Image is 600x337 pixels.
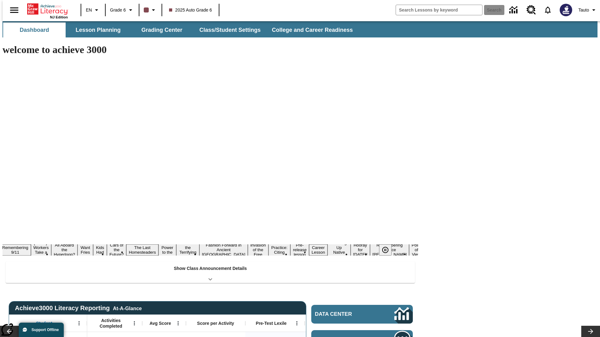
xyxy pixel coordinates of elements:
button: Slide 13 Mixed Practice: Citing Evidence [268,240,291,260]
span: Achieve3000 Literacy Reporting [15,305,142,312]
button: Lesson carousel, Next [581,326,600,337]
img: Avatar [560,4,572,16]
button: Slide 14 Pre-release lesson [290,242,309,258]
button: Open Menu [130,319,139,328]
button: Open Menu [74,319,84,328]
a: Data Center [311,305,413,324]
button: Open Menu [173,319,183,328]
button: Grade: Grade 6, Select a grade [107,4,137,16]
button: Slide 4 All Aboard the Hyperloop? [51,242,77,258]
button: Slide 17 Hooray for Constitution Day! [351,242,370,258]
button: Dashboard [3,22,66,37]
div: At-A-Glance [113,305,142,311]
button: Slide 7 Cars of the Future? [107,242,126,258]
a: Notifications [540,2,556,18]
a: Resource Center, Will open in new tab [523,2,540,18]
div: SubNavbar [2,21,597,37]
button: College and Career Readiness [267,22,358,37]
span: NJ Edition [50,15,68,19]
button: Grading Center [131,22,193,37]
a: Home [27,3,68,15]
input: search field [396,5,482,15]
span: Avg Score [149,320,171,326]
span: Grade 6 [110,7,126,13]
button: Slide 12 The Invasion of the Free CD [248,237,268,262]
button: Slide 10 Attack of the Terrifying Tomatoes [176,240,199,260]
button: Slide 18 Remembering Justice O'Connor [370,242,409,258]
button: Lesson Planning [67,22,129,37]
span: Pre-Test Lexile [256,320,287,326]
button: Slide 5 Do You Want Fries With That? [77,235,93,265]
p: Show Class Announcement Details [174,265,247,272]
button: Slide 9 Solar Power to the People [158,240,177,260]
span: Score per Activity [197,320,234,326]
div: SubNavbar [2,22,358,37]
button: Select a new avatar [556,2,576,18]
button: Slide 16 Cooking Up Native Traditions [327,240,351,260]
span: EN [86,7,92,13]
h1: welcome to achieve 3000 [2,44,418,56]
span: Data Center [315,311,373,317]
span: Student [36,320,52,326]
div: Home [27,2,68,19]
a: Data Center [506,2,523,19]
button: Language: EN, Select a language [83,4,103,16]
span: Tauto [578,7,589,13]
button: Open Menu [292,319,302,328]
button: Support Offline [19,323,64,337]
button: Slide 11 Fashion Forward in Ancient Rome [199,242,248,258]
button: Pause [379,244,392,256]
div: Show Class Announcement Details [6,261,415,283]
button: Slide 15 Career Lesson [309,244,327,256]
button: Slide 19 Point of View [409,242,423,258]
button: Class color is dark brown. Change class color [141,4,160,16]
button: Profile/Settings [576,4,600,16]
div: Pause [379,244,398,256]
button: Slide 6 Dirty Jobs Kids Had To Do [93,235,107,265]
button: Slide 3 Labor Day: Workers Take a Stand [31,240,51,260]
span: Support Offline [32,328,59,332]
button: Open side menu [5,1,23,19]
span: 2025 Auto Grade 6 [169,7,212,13]
button: Class/Student Settings [194,22,266,37]
span: Activities Completed [90,318,132,329]
button: Slide 8 The Last Homesteaders [126,244,158,256]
